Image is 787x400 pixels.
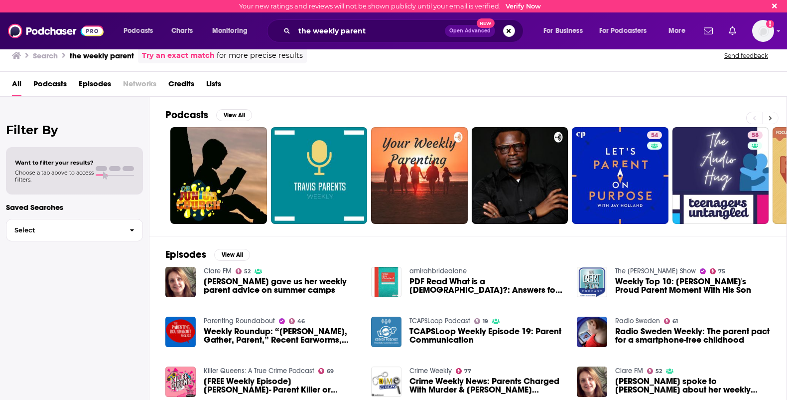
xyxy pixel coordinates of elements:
a: 52 [647,368,662,374]
span: New [477,18,495,28]
span: [FREE Weekly Episode] [PERSON_NAME]- Parent Killer or Wrongfully Convicted? [204,377,359,394]
span: Networks [123,76,156,96]
span: For Business [543,24,583,38]
a: Weekly Roundup: “Hunt, Gather, Parent,” Recent Earworms, and Under Pressure [204,327,359,344]
a: Parenting Roundabout [204,317,275,325]
a: EpisodesView All [165,248,250,261]
p: Saved Searches [6,202,143,212]
button: open menu [661,23,698,39]
a: Weekly Top 10: Bert's Proud Parent Moment With His Son [615,277,771,294]
span: 46 [297,319,305,324]
a: TCAPSLoop Weekly Episode 19: Parent Communication [409,327,565,344]
span: Weekly Top 10: [PERSON_NAME]'s Proud Parent Moment With His Son [615,277,771,294]
span: PDF Read What is a [DEMOGRAPHIC_DATA]?: Answers for Kids / Includes Weekly Parent Guide [409,277,565,294]
img: [FREE Weekly Episode] AJ Armstrong- Parent Killer or Wrongfully Convicted? [165,367,196,397]
a: 75 [710,268,726,274]
a: 58 [748,131,763,139]
button: Send feedback [721,51,771,60]
button: View All [216,109,252,121]
span: Want to filter your results? [15,159,94,166]
a: Show notifications dropdown [700,22,717,39]
img: Radio Sweden Weekly: The parent pact for a smartphone-free childhood [577,317,607,347]
a: Verify Now [506,2,541,10]
span: 69 [327,369,334,374]
img: Crime Weekly News: Parents Charged With Murder & Kevin Spacey Documentary Released [371,367,401,397]
span: Charts [171,24,193,38]
a: Try an exact match [142,50,215,61]
img: Weekly Roundup: “Hunt, Gather, Parent,” Recent Earworms, and Under Pressure [165,317,196,347]
a: [FREE Weekly Episode] AJ Armstrong- Parent Killer or Wrongfully Convicted? [204,377,359,394]
a: 69 [318,368,334,374]
img: Dr. Toby Sachsenmaier spoke to Gavin about her weekly parenting advice [577,367,607,397]
a: Lists [206,76,221,96]
span: Open Advanced [449,28,491,33]
svg: Email not verified [766,20,774,28]
button: open menu [117,23,166,39]
span: 19 [483,319,488,324]
span: Weekly Roundup: “[PERSON_NAME], Gather, Parent,” Recent Earworms, and Under Pressure [204,327,359,344]
span: Crime Weekly News: Parents Charged With Murder & [PERSON_NAME] Documentary Released [409,377,565,394]
a: Clare FM [615,367,643,375]
span: For Podcasters [599,24,647,38]
h2: Podcasts [165,109,208,121]
a: amirahbridealane [409,267,467,275]
a: Show notifications dropdown [725,22,740,39]
img: PDF Read What is a Christian?: Answers for Kids / Includes Weekly Parent Guide [371,267,401,297]
span: 58 [752,131,759,141]
a: 19 [474,318,489,324]
a: Dr Toby Sachsenmaier gave us her weekly parent advice on summer camps [204,277,359,294]
a: PDF Read What is a Christian?: Answers for Kids / Includes Weekly Parent Guide [409,277,565,294]
button: open menu [205,23,261,39]
h3: Search [33,51,58,60]
span: Radio Sweden Weekly: The parent pact for a smartphone-free childhood [615,327,771,344]
a: Dr Toby Sachsenmaier gave us her weekly parent advice on summer camps [165,267,196,297]
button: View All [214,249,250,261]
span: 52 [656,369,662,374]
a: Podcasts [33,76,67,96]
a: Dr. Toby Sachsenmaier spoke to Gavin about her weekly parenting advice [615,377,771,394]
img: User Profile [752,20,774,42]
div: Your new ratings and reviews will not be shown publicly until your email is verified. [239,2,541,10]
a: 54 [572,127,668,224]
button: Select [6,219,143,241]
h2: Filter By [6,123,143,137]
button: Show profile menu [752,20,774,42]
span: [PERSON_NAME] spoke to [PERSON_NAME] about her weekly parenting advice [615,377,771,394]
h2: Episodes [165,248,206,261]
span: [PERSON_NAME] gave us her weekly parent advice on summer camps [204,277,359,294]
img: Weekly Top 10: Bert's Proud Parent Moment With His Son [577,267,607,297]
img: TCAPSLoop Weekly Episode 19: Parent Communication [371,317,401,347]
span: 75 [718,269,725,274]
span: Logged in as PR104West [752,20,774,42]
span: Choose a tab above to access filters. [15,169,94,183]
input: Search podcasts, credits, & more... [294,23,445,39]
span: More [668,24,685,38]
span: Podcasts [124,24,153,38]
a: All [12,76,21,96]
a: Clare FM [204,267,232,275]
button: Open AdvancedNew [445,25,495,37]
h3: the weekly parent [70,51,134,60]
div: Search podcasts, credits, & more... [276,19,533,42]
a: Killer Queens: A True Crime Podcast [204,367,314,375]
span: Credits [168,76,194,96]
a: 77 [456,368,472,374]
span: Select [6,227,122,233]
a: TCAPSLoop Podcast [409,317,470,325]
a: 46 [289,318,305,324]
a: Podchaser - Follow, Share and Rate Podcasts [8,21,104,40]
a: Crime Weekly [409,367,452,375]
button: open menu [536,23,595,39]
